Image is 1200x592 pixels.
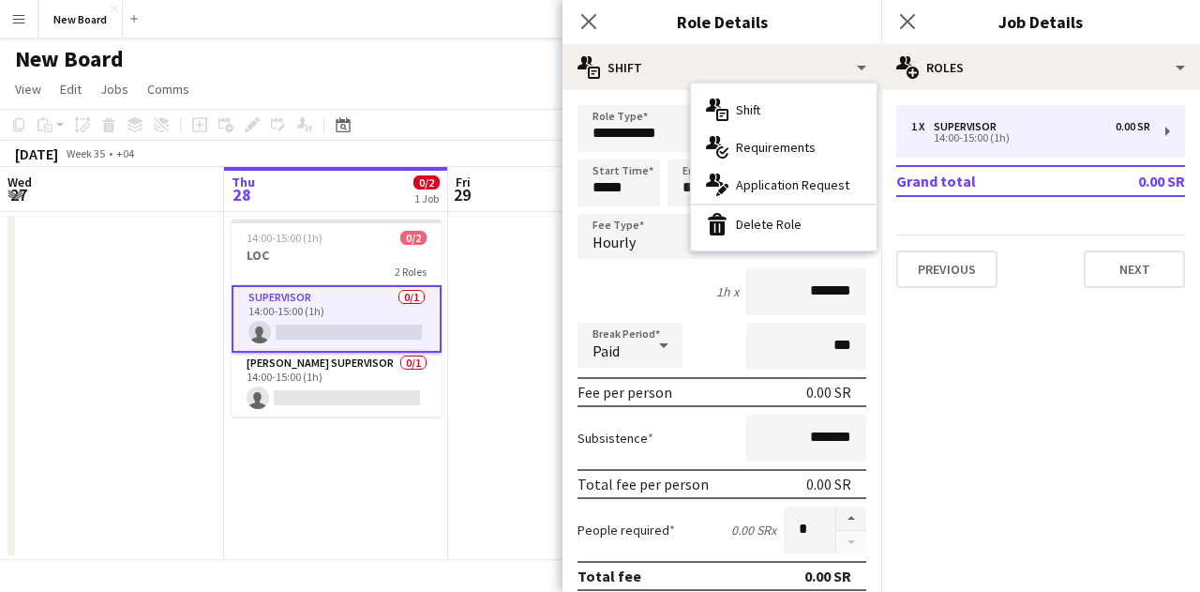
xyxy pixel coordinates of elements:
a: View [7,77,49,101]
div: +04 [116,146,134,160]
span: 0/2 [413,175,440,190]
a: Comms [140,77,197,101]
div: 14:00-15:00 (1h) [911,133,1150,143]
h3: Role Details [562,9,881,34]
div: Total fee per person [577,475,709,493]
span: Paid [592,342,620,360]
div: 0.00 SR [806,475,851,493]
label: Subsistence [577,430,653,447]
div: Delete Role [691,205,877,243]
span: Week 35 [62,146,109,160]
div: 1 Job [414,191,439,205]
div: Shift [562,45,881,90]
app-card-role: [PERSON_NAME] Supervisor0/114:00-15:00 (1h) [232,353,442,417]
div: 1 x [911,120,934,133]
div: Requirements [691,129,877,166]
a: Jobs [93,77,136,101]
span: View [15,81,41,98]
span: 29 [453,184,471,205]
div: 0.00 SR x [731,522,776,539]
a: Edit [52,77,89,101]
span: 2 Roles [395,265,427,279]
app-job-card: 14:00-15:00 (1h)0/2LOC2 RolesSupervisor0/114:00-15:00 (1h) [PERSON_NAME] Supervisor0/114:00-15:00... [232,220,442,417]
h1: New Board [15,45,124,73]
div: Application Request [691,166,877,204]
div: Roles [881,45,1200,90]
app-card-role: Supervisor0/114:00-15:00 (1h) [232,285,442,353]
h3: LOC [232,247,442,264]
div: 0.00 SR [806,383,851,402]
div: Total fee [577,567,641,585]
div: Fee per person [577,383,672,402]
td: Grand total [896,166,1077,196]
div: [DATE] [15,144,58,163]
td: 0.00 SR [1077,166,1185,196]
span: Edit [60,81,82,98]
span: 0/2 [400,231,427,245]
button: Next [1084,250,1185,288]
span: Thu [232,174,255,190]
span: Comms [147,81,189,98]
span: Wed [7,174,32,190]
button: Increase [836,507,866,531]
button: Previous [896,250,997,288]
span: Jobs [100,81,128,98]
span: 27 [5,184,32,205]
h3: Job Details [881,9,1200,34]
label: People required [577,522,675,539]
span: Hourly [592,233,636,251]
span: Fri [456,174,471,190]
button: New Board [38,1,123,38]
div: 0.00 SR [1116,120,1150,133]
div: 1h x [716,283,739,300]
div: Shift [691,91,877,129]
div: Supervisor [934,120,1004,133]
div: 0.00 SR [804,567,851,585]
span: 14:00-15:00 (1h) [247,231,322,245]
span: 28 [229,184,255,205]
